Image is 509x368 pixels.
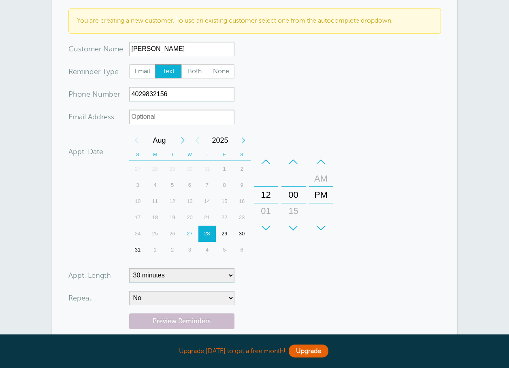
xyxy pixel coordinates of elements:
[129,193,147,209] div: 10
[216,177,233,193] div: Friday, August 8
[129,64,156,79] label: Email
[146,242,164,258] div: 1
[68,87,129,102] div: mber
[198,148,216,161] th: T
[198,161,216,177] div: Thursday, July 31
[216,177,233,193] div: 8
[144,132,175,148] span: August
[181,64,208,79] label: Both
[208,64,234,79] label: None
[256,219,276,235] div: 02
[68,272,111,279] label: Appt. Length
[146,209,164,226] div: 18
[68,148,103,155] label: Appt. Date
[233,242,251,258] div: 6
[181,242,198,258] div: 3
[146,177,164,193] div: 4
[233,177,251,193] div: Saturday, August 9
[198,177,216,193] div: 7
[233,177,251,193] div: 9
[129,313,234,329] a: Preview Reminders
[146,209,164,226] div: Monday, August 18
[216,226,233,242] div: Friday, August 29
[216,193,233,209] div: Friday, August 15
[198,193,216,209] div: Thursday, August 14
[81,45,109,53] span: tomer N
[216,209,233,226] div: Friday, August 22
[216,209,233,226] div: 22
[83,113,101,121] span: il Add
[164,161,181,177] div: 29
[198,226,216,242] div: 28
[164,177,181,193] div: Tuesday, August 5
[164,209,181,226] div: Tuesday, August 19
[129,226,147,242] div: 24
[216,242,233,258] div: 5
[181,226,198,242] div: 27
[175,132,190,148] div: Next Month
[164,161,181,177] div: Tuesday, July 29
[233,193,251,209] div: 16
[190,132,204,148] div: Previous Year
[68,113,83,121] span: Ema
[164,177,181,193] div: 5
[256,203,276,219] div: 01
[181,193,198,209] div: Wednesday, August 13
[146,193,164,209] div: Monday, August 11
[198,161,216,177] div: 31
[129,209,147,226] div: 17
[198,209,216,226] div: 21
[233,242,251,258] div: Saturday, September 6
[233,209,251,226] div: 23
[181,148,198,161] th: W
[198,242,216,258] div: Thursday, September 4
[198,193,216,209] div: 14
[146,148,164,161] th: M
[68,110,129,124] div: ress
[182,65,208,78] span: Both
[181,161,198,177] div: 30
[146,177,164,193] div: Monday, August 4
[68,68,119,75] label: Reminder Type
[181,193,198,209] div: 13
[198,209,216,226] div: Thursday, August 21
[181,209,198,226] div: Wednesday, August 20
[233,193,251,209] div: Saturday, August 16
[216,226,233,242] div: 29
[146,226,164,242] div: Monday, August 25
[216,242,233,258] div: Friday, September 5
[129,242,147,258] div: 31
[236,132,251,148] div: Next Year
[216,161,233,177] div: 1
[216,161,233,177] div: Friday, August 1
[281,154,306,236] div: Minutes
[129,132,144,148] div: Previous Month
[164,193,181,209] div: Tuesday, August 12
[129,177,147,193] div: Sunday, August 3
[233,161,251,177] div: Saturday, August 2
[311,171,331,187] div: AM
[284,203,303,219] div: 15
[129,161,147,177] div: Sunday, July 27
[129,242,147,258] div: Sunday, August 31
[129,226,147,242] div: Sunday, August 24
[129,209,147,226] div: Sunday, August 17
[164,148,181,161] th: T
[146,161,164,177] div: Monday, July 28
[181,209,198,226] div: 20
[68,294,92,302] label: Repeat
[198,242,216,258] div: 4
[216,193,233,209] div: 15
[146,193,164,209] div: 11
[130,65,155,78] span: Email
[164,242,181,258] div: Tuesday, September 2
[233,161,251,177] div: 2
[233,226,251,242] div: Saturday, August 30
[146,226,164,242] div: 25
[68,91,82,98] span: Pho
[198,177,216,193] div: Thursday, August 7
[146,242,164,258] div: Monday, September 1
[256,187,276,203] div: 12
[284,187,303,203] div: 00
[181,177,198,193] div: 6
